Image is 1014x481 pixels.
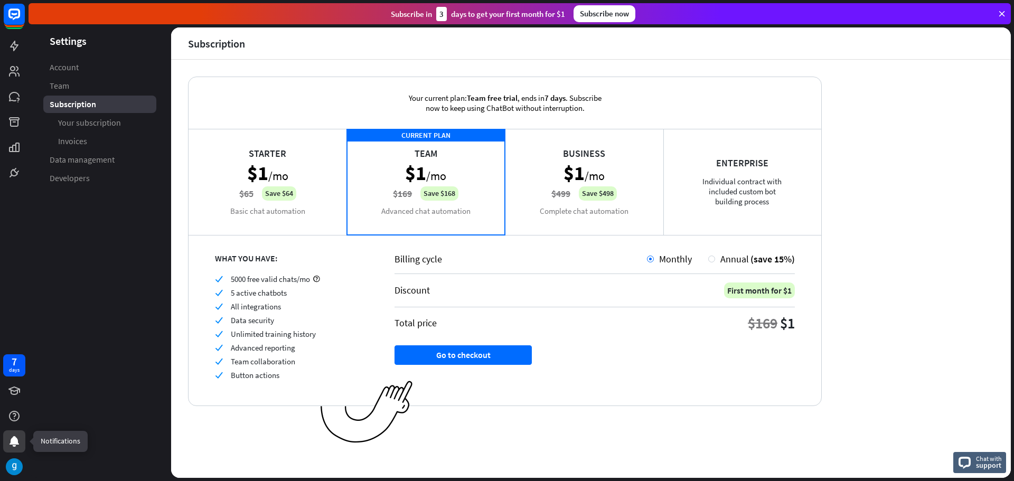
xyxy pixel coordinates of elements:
i: check [215,344,223,352]
i: check [215,275,223,283]
i: check [215,316,223,324]
a: Data management [43,151,156,168]
div: days [9,366,20,374]
span: support [976,460,1002,470]
div: Subscription [188,37,245,50]
span: All integrations [231,301,281,312]
span: Unlimited training history [231,329,316,339]
span: Team [50,80,69,91]
div: First month for $1 [724,282,795,298]
a: 7 days [3,354,25,376]
i: check [215,330,223,338]
img: ec979a0a656117aaf919.png [321,381,413,444]
div: Subscribe now [574,5,635,22]
span: Annual [720,253,749,265]
span: Team collaboration [231,356,295,366]
button: Open LiveChat chat widget [8,4,40,36]
div: WHAT YOU HAVE: [215,253,368,263]
div: $1 [780,314,795,333]
div: 7 [12,357,17,366]
span: 7 days [544,93,566,103]
span: Developers [50,173,90,184]
i: check [215,303,223,310]
i: check [215,371,223,379]
header: Settings [29,34,171,48]
span: 5 active chatbots [231,288,287,298]
span: Chat with [976,454,1002,464]
div: 3 [436,7,447,21]
span: Subscription [50,99,96,110]
a: Team [43,77,156,95]
div: Subscribe in days to get your first month for $1 [391,7,565,21]
button: Go to checkout [395,345,532,365]
div: Total price [395,317,437,329]
a: Developers [43,169,156,187]
span: Advanced reporting [231,343,295,353]
div: Your current plan: , ends in . Subscribe now to keep using ChatBot without interruption. [391,77,618,129]
span: 5000 free valid chats/mo [231,274,310,284]
span: Team free trial [467,93,518,103]
span: Account [50,62,79,73]
span: Invoices [58,136,87,147]
span: Data management [50,154,115,165]
span: Your subscription [58,117,121,128]
a: Your subscription [43,114,156,131]
i: check [215,357,223,365]
a: Account [43,59,156,76]
span: Button actions [231,370,279,380]
div: $169 [748,314,777,333]
div: Discount [395,284,430,296]
span: Monthly [659,253,692,265]
a: Invoices [43,133,156,150]
div: Billing cycle [395,253,647,265]
span: (save 15%) [750,253,795,265]
i: check [215,289,223,297]
span: Data security [231,315,274,325]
